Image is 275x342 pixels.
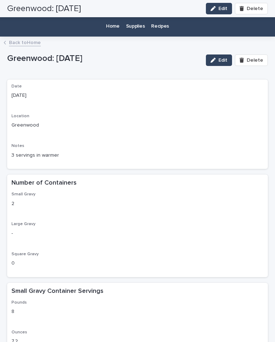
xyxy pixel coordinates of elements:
a: Recipes [148,14,172,37]
button: Delete [235,54,268,66]
p: 8 [11,308,264,315]
p: [DATE] [11,92,264,99]
a: Supplies [123,14,148,37]
p: Greenwood: [DATE] [7,53,200,64]
span: Small Gravy [11,192,35,196]
span: Ounces [11,330,27,334]
span: Edit [218,58,227,63]
h2: Number of Containers [11,179,77,187]
p: 0 [11,260,264,267]
span: Date [11,84,22,89]
p: 2 [11,200,264,208]
p: 3 servings in warmer [11,152,264,159]
p: Supplies [126,14,145,29]
span: Location [11,114,29,118]
span: Notes [11,144,24,148]
p: Greenwood [11,122,264,129]
button: Edit [206,54,232,66]
span: Pounds [11,300,27,305]
span: Delete [247,58,263,63]
p: - [11,230,264,237]
span: Square Gravy [11,252,39,256]
p: Home [106,14,120,29]
a: Back toHome [9,38,41,46]
h2: Small Gravy Container Servings [11,287,103,296]
p: Recipes [151,14,169,29]
span: Large Gravy [11,222,35,226]
a: Home [103,14,123,37]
